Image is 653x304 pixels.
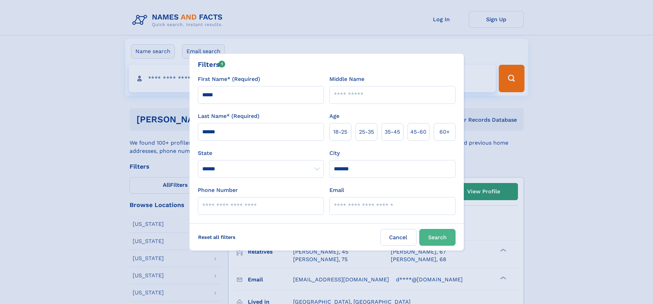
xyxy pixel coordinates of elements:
label: Middle Name [329,75,364,83]
div: Filters [198,59,226,70]
span: 35‑45 [385,128,400,136]
label: Last Name* (Required) [198,112,259,120]
label: Age [329,112,339,120]
label: Reset all filters [194,229,240,245]
label: Email [329,186,344,194]
label: Cancel [380,229,416,246]
label: City [329,149,340,157]
span: 18‑25 [333,128,347,136]
label: State [198,149,324,157]
label: First Name* (Required) [198,75,260,83]
span: 60+ [439,128,450,136]
label: Phone Number [198,186,238,194]
span: 45‑60 [410,128,426,136]
span: 25‑35 [359,128,374,136]
button: Search [419,229,456,246]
